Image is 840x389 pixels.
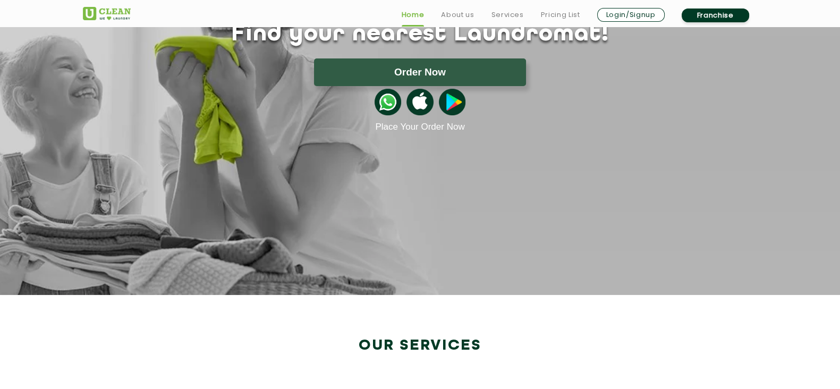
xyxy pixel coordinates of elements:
[439,89,465,115] img: playstoreicon.png
[491,9,523,21] a: Services
[402,9,425,21] a: Home
[682,9,749,22] a: Franchise
[75,21,766,48] h1: Find your nearest Laundromat!
[441,9,474,21] a: About us
[597,8,665,22] a: Login/Signup
[83,337,758,354] h2: Our Services
[375,122,464,132] a: Place Your Order Now
[314,58,526,86] button: Order Now
[83,7,131,20] img: UClean Laundry and Dry Cleaning
[541,9,580,21] a: Pricing List
[375,89,401,115] img: whatsappicon.png
[406,89,433,115] img: apple-icon.png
